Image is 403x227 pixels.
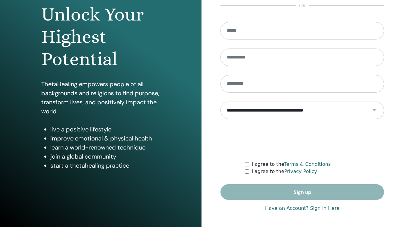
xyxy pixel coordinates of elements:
a: Terms & Conditions [284,161,331,167]
a: Privacy Policy [284,169,317,174]
a: Have an Account? Sign in Here [265,205,339,212]
h1: Unlock Your Highest Potential [41,3,161,71]
li: start a thetahealing practice [50,161,161,170]
li: join a global community [50,152,161,161]
label: I agree to the [251,168,317,175]
iframe: reCAPTCHA [257,128,348,152]
li: improve emotional & physical health [50,134,161,143]
span: or [296,2,309,9]
li: live a positive lifestyle [50,125,161,134]
label: I agree to the [251,161,331,168]
li: learn a world-renowned technique [50,143,161,152]
p: ThetaHealing empowers people of all backgrounds and religions to find purpose, transform lives, a... [41,80,161,116]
